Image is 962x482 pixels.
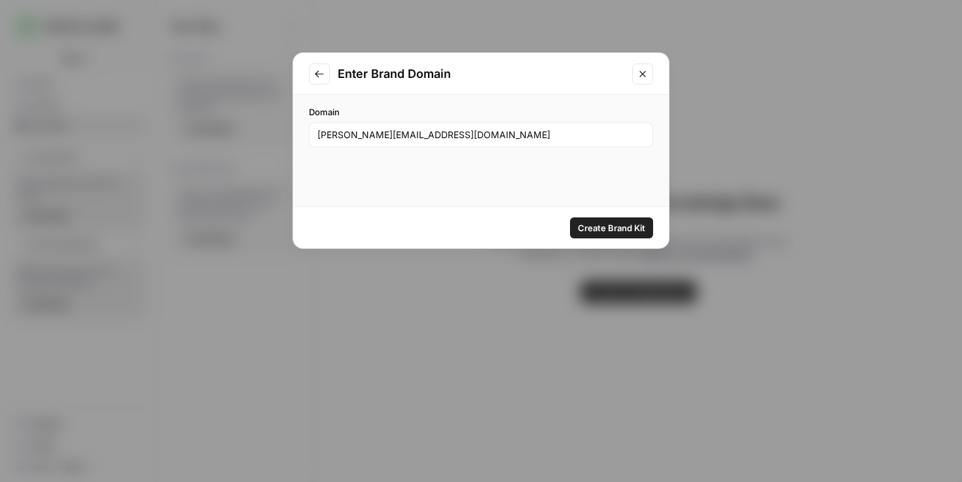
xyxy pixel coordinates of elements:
[570,217,653,238] button: Create Brand Kit
[317,128,645,141] input: www.example.com
[309,64,330,84] button: Go to previous step
[578,221,645,234] span: Create Brand Kit
[338,65,624,83] h2: Enter Brand Domain
[632,64,653,84] button: Close modal
[309,105,653,119] label: Domain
